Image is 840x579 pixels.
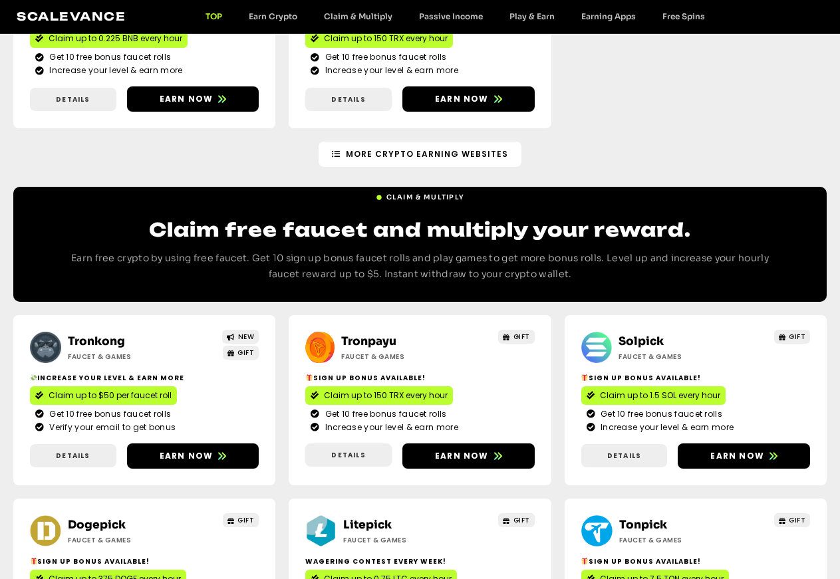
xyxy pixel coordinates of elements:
a: Litepick [343,518,392,532]
h2: Sign Up Bonus Available! [305,373,534,383]
a: Claim & Multiply [376,187,465,202]
a: Details [305,443,392,467]
a: TOP [192,11,235,21]
a: Tronpayu [341,334,396,348]
a: Claim & Multiply [311,11,406,21]
a: Details [305,88,392,111]
span: Get 10 free bonus faucet rolls [322,51,447,63]
span: Claim up to 150 TRX every hour [324,33,448,45]
a: GIFT [223,513,259,527]
a: Tonpick [619,518,667,532]
a: Solpick [619,334,664,348]
a: Details [30,444,116,467]
span: Get 10 free bonus faucet rolls [322,408,447,420]
a: Earn Crypto [235,11,311,21]
a: Claim up to $50 per faucet roll [30,386,177,405]
span: Increase your level & earn more [322,64,458,76]
h2: Sign Up Bonus Available! [581,556,810,566]
h2: Faucet & Games [343,535,462,545]
h2: Sign Up Bonus Available! [30,556,259,566]
img: 🎁 [581,558,588,564]
img: 🎁 [581,374,588,381]
img: 🎁 [31,558,37,564]
span: Increase your level & earn more [322,421,458,433]
a: NEW [222,330,259,344]
h2: Faucet & Games [341,352,460,362]
a: Claim up to 150 TRX every hour [305,29,453,48]
a: Earning Apps [568,11,649,21]
span: Earn now [160,450,213,462]
a: Details [581,444,668,467]
span: Earn now [160,93,213,105]
img: 🎁 [306,374,313,381]
a: Earn now [127,86,259,112]
a: GIFT [498,330,535,344]
nav: Menu [192,11,718,21]
a: Claim up to 0.225 BNB every hour [30,29,188,48]
span: GIFT [237,515,254,525]
a: GIFT [223,346,259,360]
img: 💸 [31,374,37,381]
span: Verify your email to get bonus [46,421,176,433]
span: Increase your level & earn more [597,421,734,433]
span: Details [331,450,365,460]
a: Scalevance [17,9,126,23]
span: Get 10 free bonus faucet rolls [46,408,171,420]
h2: Claim free faucet and multiply your reward. [67,219,773,241]
span: GIFT [513,332,530,342]
a: Earn now [127,443,259,469]
h2: Faucet & Games [68,535,187,545]
span: Claim up to 150 TRX every hour [324,390,448,402]
span: GIFT [513,515,530,525]
span: GIFT [789,515,805,525]
a: GIFT [774,513,811,527]
a: Claim up to 1.5 SOL every hour [581,386,726,405]
span: GIFT [789,332,805,342]
span: Earn now [710,450,764,462]
span: Claim up to 1.5 SOL every hour [600,390,720,402]
span: Details [56,451,90,461]
h2: Sign Up Bonus Available! [581,373,810,383]
span: Claim up to $50 per faucet roll [49,390,172,402]
span: Claim up to 0.225 BNB every hour [49,33,182,45]
a: GIFT [498,513,535,527]
span: Get 10 free bonus faucet rolls [597,408,722,420]
span: Increase your level & earn more [46,64,182,76]
a: More Crypto Earning Websites [319,142,521,167]
a: Details [30,88,116,111]
a: GIFT [774,330,811,344]
h2: Faucet & Games [619,535,738,545]
a: Dogepick [68,518,126,532]
span: Claim & Multiply [386,192,465,202]
span: Get 10 free bonus faucet rolls [46,51,171,63]
a: Earn now [402,443,535,469]
p: Earn free crypto by using free faucet. Get 10 sign up bonus faucet rolls and play games to get mo... [67,251,773,283]
a: Passive Income [406,11,496,21]
a: Free Spins [649,11,718,21]
a: Claim up to 150 TRX every hour [305,386,453,405]
a: Earn now [402,86,535,112]
h2: Faucet & Games [68,352,187,362]
span: Earn now [435,450,489,462]
h2: Increase your level & earn more [30,373,259,383]
span: NEW [238,332,255,342]
span: Earn now [435,93,489,105]
h2: Faucet & Games [619,352,738,362]
h2: Wagering contest every week! [305,556,534,566]
span: Details [607,451,641,461]
span: GIFT [237,348,254,358]
a: Tronkong [68,334,125,348]
a: Earn now [678,443,810,469]
span: More Crypto Earning Websites [346,148,508,160]
a: Play & Earn [496,11,568,21]
span: Details [56,94,90,104]
span: Details [331,94,365,104]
